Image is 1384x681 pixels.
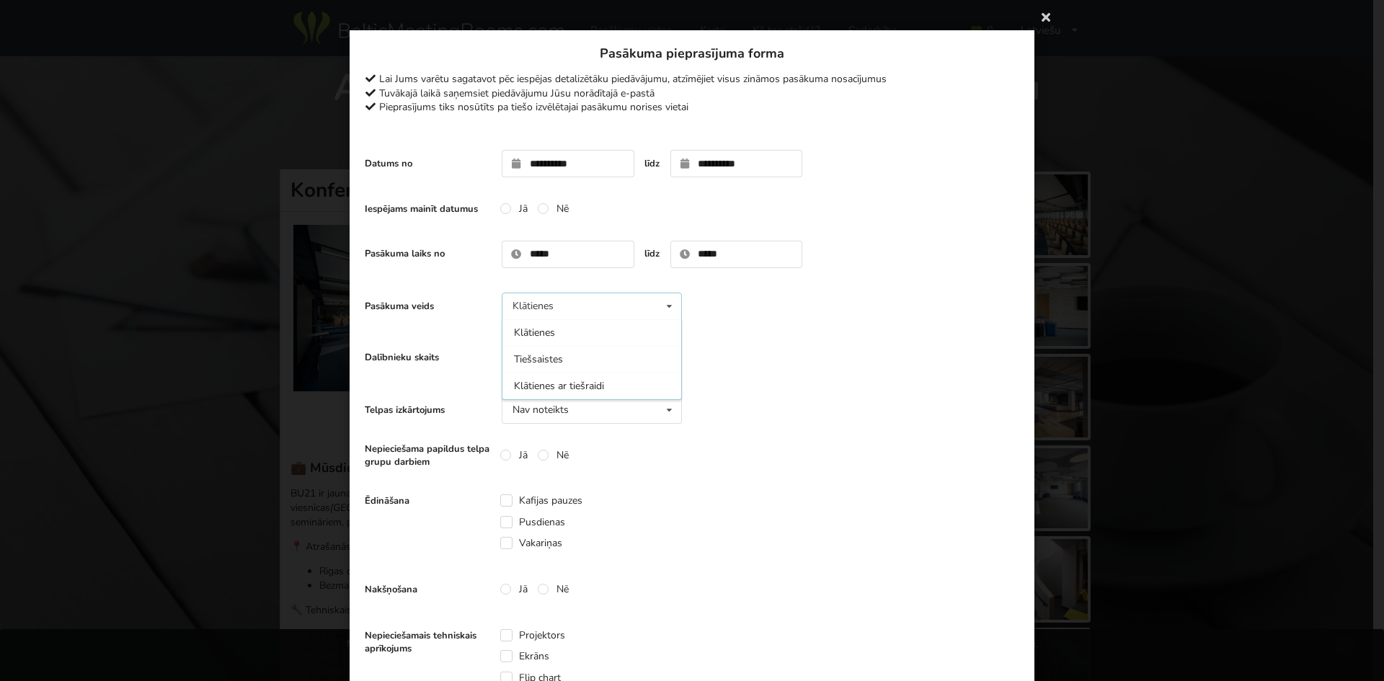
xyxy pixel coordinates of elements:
[513,405,569,415] div: Nav noteikts
[502,373,681,399] div: Klātienes ar tiešraidi
[365,351,491,364] label: Dalībnieku skaits
[538,449,569,461] label: Nē
[502,346,681,373] div: Tiešsaistes
[500,202,528,215] label: Jā
[538,583,569,595] label: Nē
[365,157,491,170] label: Datums no
[502,319,681,346] div: Klātienes
[644,157,660,170] label: līdz
[500,516,565,528] label: Pusdienas
[500,494,582,507] label: Kafijas pauzes
[500,449,528,461] label: Jā
[500,629,565,641] label: Projektors
[644,247,660,260] label: līdz
[365,442,491,468] label: Nepieciešama papildus telpa grupu darbiem
[365,202,491,215] label: Iespējams mainīt datumus
[365,247,491,260] label: Pasākuma laiks no
[500,537,562,549] label: Vakariņas
[365,100,1019,115] div: Pieprasījums tiks nosūtīts pa tiešo izvēlētajai pasākumu norises vietai
[500,650,549,662] label: Ekrāns
[365,404,491,417] label: Telpas izkārtojums
[365,629,491,655] label: Nepieciešamais tehniskais aprīkojums
[538,202,569,215] label: Nē
[513,301,554,311] div: Klātienes
[365,45,1019,62] h3: Pasākuma pieprasījuma forma
[365,86,1019,101] div: Tuvākajā laikā saņemsiet piedāvājumu Jūsu norādītajā e-pastā
[365,494,491,507] label: Ēdināšana
[500,583,528,595] label: Jā
[365,583,491,596] label: Nakšņošana
[365,300,491,313] label: Pasākuma veids
[365,72,1019,86] div: Lai Jums varētu sagatavot pēc iespējas detalizētāku piedāvājumu, atzīmējiet visus zināmos pasākum...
